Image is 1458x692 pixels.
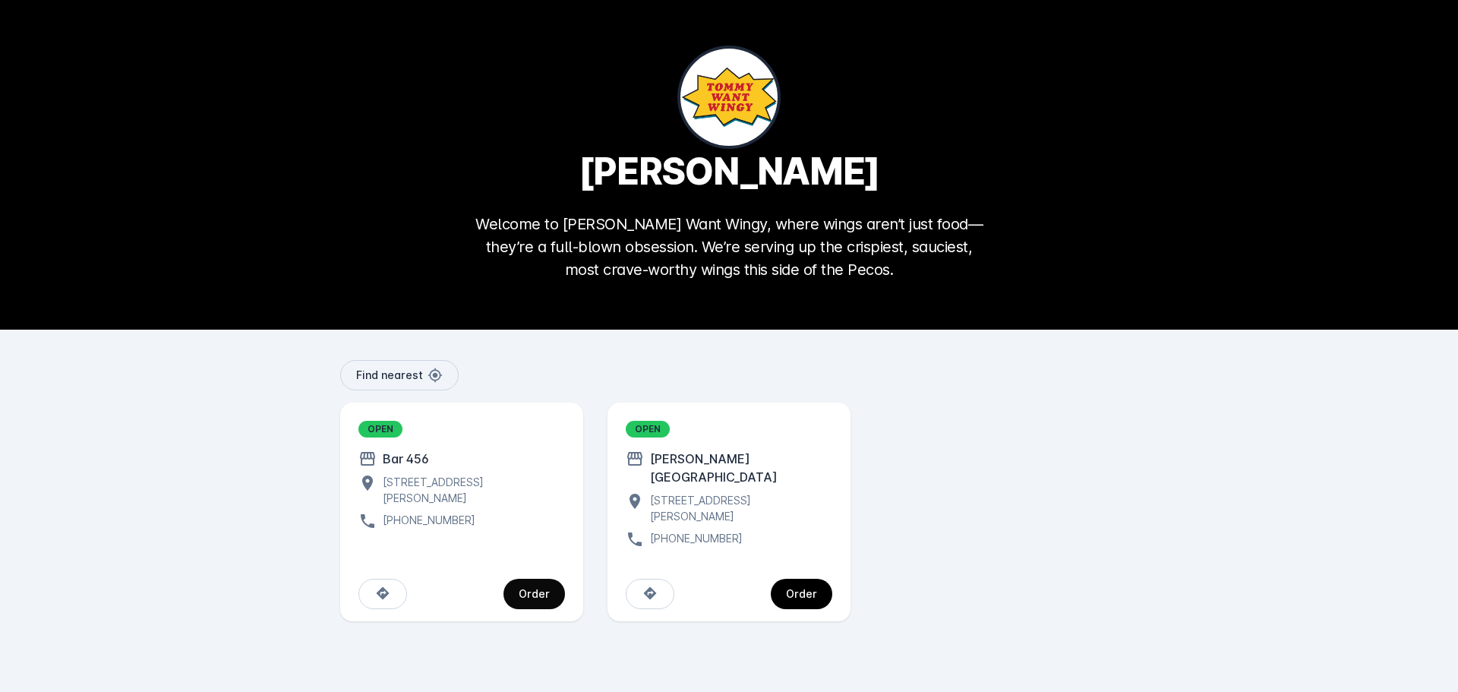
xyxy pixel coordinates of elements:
[377,450,429,468] div: Bar 456
[644,450,832,486] div: [PERSON_NAME][GEOGRAPHIC_DATA]
[358,421,402,438] div: OPEN
[356,370,423,381] span: Find nearest
[644,530,743,548] div: [PHONE_NUMBER]
[644,492,832,524] div: [STREET_ADDRESS][PERSON_NAME]
[519,589,550,599] div: Order
[377,512,475,530] div: [PHONE_NUMBER]
[786,589,817,599] div: Order
[626,421,670,438] div: OPEN
[377,474,565,506] div: [STREET_ADDRESS][PERSON_NAME]
[503,579,565,609] button: continue
[771,579,832,609] button: continue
